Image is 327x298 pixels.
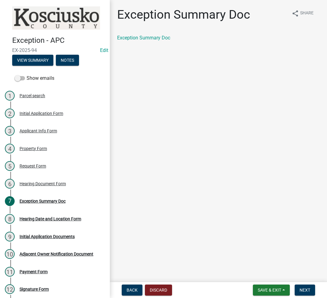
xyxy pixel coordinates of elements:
[5,249,15,259] div: 10
[20,199,66,203] div: Exception Summary Doc
[20,111,63,116] div: Initial Application Form
[20,217,81,221] div: Hearing Date and Location Form
[5,91,15,101] div: 1
[15,75,54,82] label: Show emails
[300,288,310,292] span: Next
[20,270,48,274] div: Payment Form
[117,35,170,41] a: Exception Summary Doc
[20,129,57,133] div: Applicant Info Form
[56,55,79,66] button: Notes
[20,182,66,186] div: Hearing Document Form
[145,285,172,296] button: Discard
[258,288,281,292] span: Save & Exit
[5,232,15,241] div: 9
[122,285,142,296] button: Back
[20,234,75,239] div: Initial Application Documents
[56,58,79,63] wm-modal-confirm: Notes
[5,179,15,189] div: 6
[100,47,108,53] a: Edit
[5,144,15,153] div: 4
[292,10,299,17] i: share
[5,284,15,294] div: 12
[12,58,53,63] wm-modal-confirm: Summary
[5,196,15,206] div: 7
[20,146,47,151] div: Property Form
[5,126,15,136] div: 3
[12,6,100,30] img: Kosciusko County, Indiana
[127,288,138,292] span: Back
[5,267,15,277] div: 11
[20,252,93,256] div: Adjacent Owner Notification Document
[20,94,45,98] div: Parcel search
[295,285,315,296] button: Next
[100,47,108,53] wm-modal-confirm: Edit Application Number
[5,161,15,171] div: 5
[12,36,105,45] h4: Exception - APC
[5,109,15,118] div: 2
[20,164,46,168] div: Request Form
[253,285,290,296] button: Save & Exit
[12,55,53,66] button: View Summary
[20,287,49,291] div: Signature Form
[5,214,15,224] div: 8
[12,47,98,53] span: EX-2025-94
[287,7,318,19] button: shareShare
[300,10,314,17] span: Share
[117,7,250,22] h1: Exception Summary Doc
